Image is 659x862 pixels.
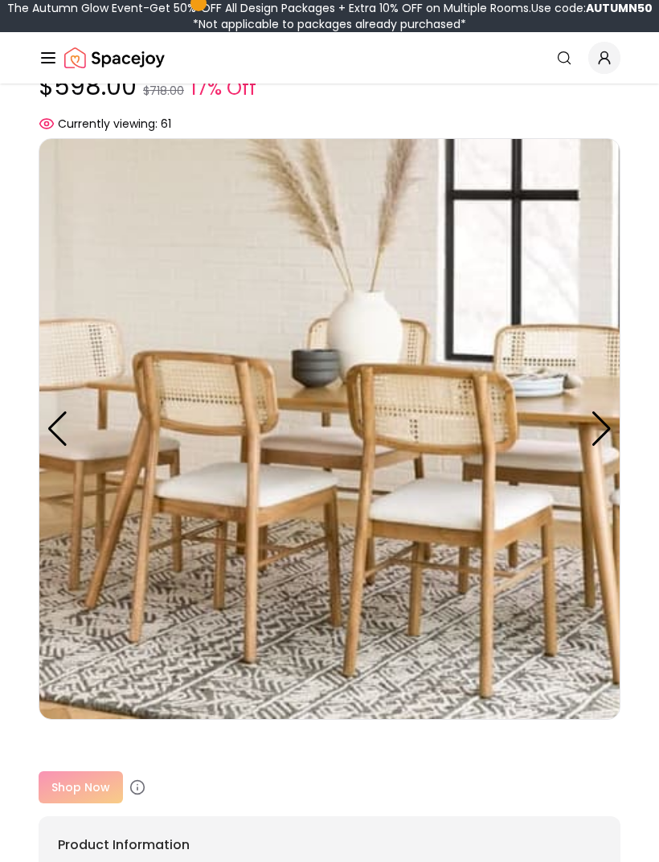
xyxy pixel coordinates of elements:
img: https://storage.googleapis.com/spacejoy-main/assets/616034fcc74ccf001c09c657/product_1_0lf9dcm85nnih [39,138,620,720]
nav: Global [39,32,620,84]
span: Currently viewing: [58,116,158,132]
p: $598.00 [39,72,620,103]
span: 61 [161,116,171,132]
small: $718.00 [143,83,184,99]
h6: Product Information [58,835,601,855]
small: 17% Off [190,74,256,103]
span: *Not applicable to packages already purchased* [193,16,466,32]
a: Spacejoy [64,42,165,74]
img: Spacejoy Logo [64,42,165,74]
